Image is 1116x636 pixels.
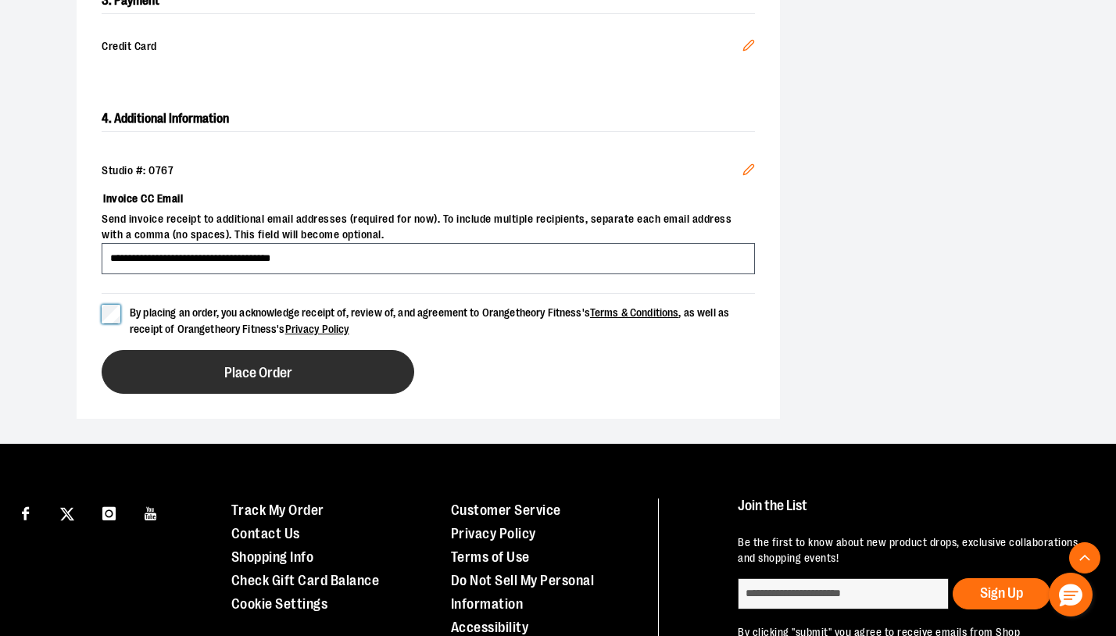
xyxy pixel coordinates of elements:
a: Check Gift Card Balance [231,573,380,588]
h2: 4. Additional Information [102,106,755,132]
a: Cookie Settings [231,596,328,612]
a: Customer Service [451,502,561,518]
a: Visit our Instagram page [95,498,123,526]
span: By placing an order, you acknowledge receipt of, review of, and agreement to Orangetheory Fitness... [130,306,729,335]
button: Sign Up [953,578,1050,609]
a: Visit our Facebook page [12,498,39,526]
a: Privacy Policy [285,323,349,335]
span: Send invoice receipt to additional email addresses (required for now). To include multiple recipi... [102,212,755,243]
p: Be the first to know about new product drops, exclusive collaborations, and shopping events! [738,535,1086,566]
label: Invoice CC Email [102,185,755,212]
a: Visit our X page [54,498,81,526]
div: Studio #: 0767 [102,163,755,179]
input: enter email [738,578,949,609]
span: Sign Up [980,585,1023,601]
a: Contact Us [231,526,300,541]
img: Twitter [60,507,74,521]
button: Hello, have a question? Let’s chat. [1049,573,1093,616]
input: By placing an order, you acknowledge receipt of, review of, and agreement to Orangetheory Fitness... [102,305,120,323]
button: Edit [730,151,767,193]
a: Privacy Policy [451,526,536,541]
button: Back To Top [1069,542,1100,573]
a: Visit our Youtube page [138,498,165,526]
a: Shopping Info [231,549,314,565]
button: Edit [730,27,767,69]
button: Place Order [102,350,414,394]
span: Place Order [224,366,292,381]
a: Terms & Conditions [590,306,679,319]
a: Do Not Sell My Personal Information [451,573,595,612]
span: Credit Card [102,39,742,56]
a: Accessibility [451,620,529,635]
h4: Join the List [738,498,1086,527]
a: Terms of Use [451,549,530,565]
a: Track My Order [231,502,324,518]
